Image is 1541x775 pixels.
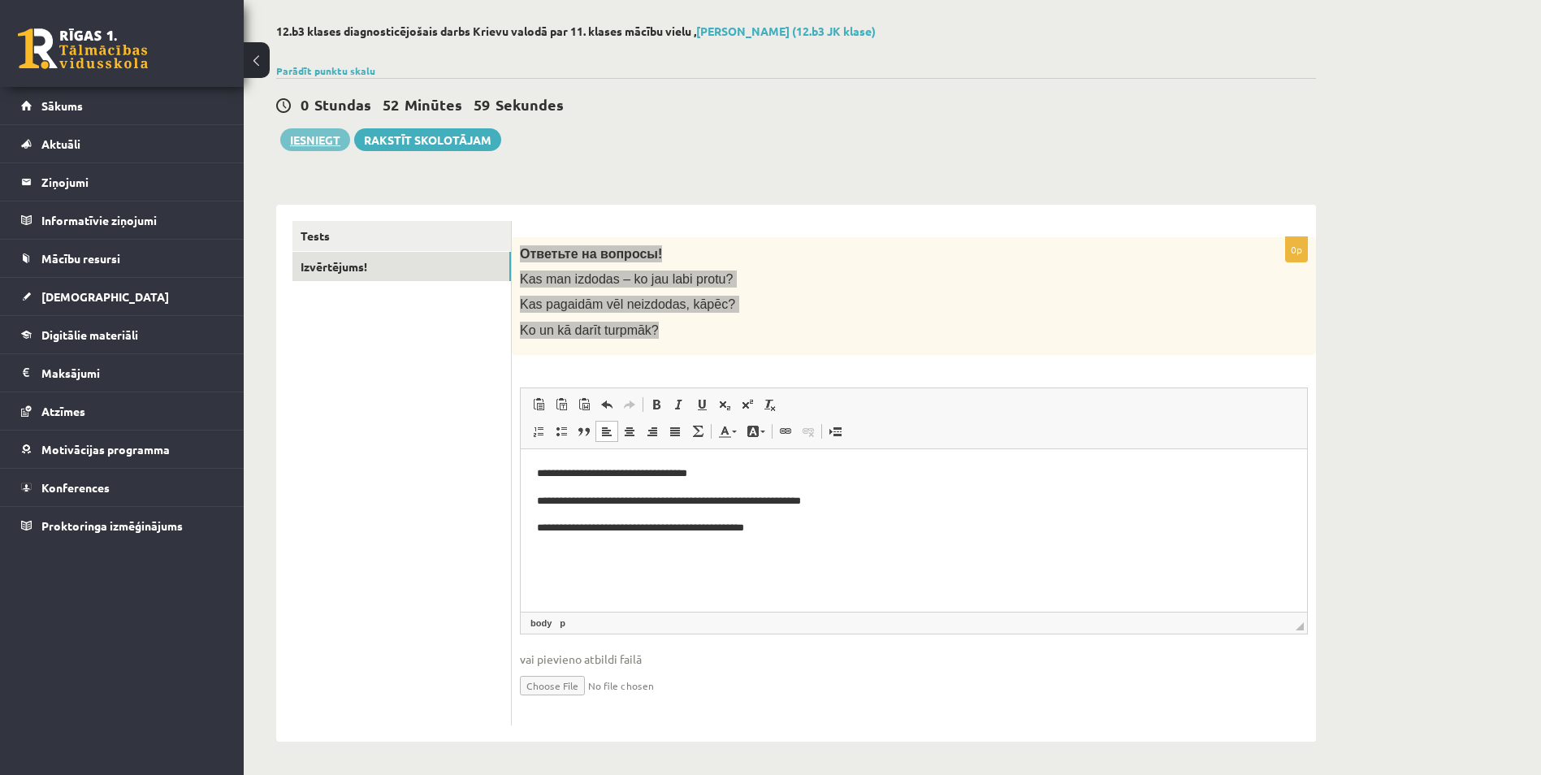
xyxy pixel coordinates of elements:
[21,163,223,201] a: Ziņojumi
[18,28,148,69] a: Rīgas 1. Tālmācības vidusskola
[21,354,223,392] a: Maksājumi
[280,128,350,151] button: Iesniegt
[41,327,138,342] span: Digitālie materiāli
[645,394,668,415] a: Treknraksts (vadīšanas taustiņš+B)
[759,394,781,415] a: Noņemt stilus
[1296,622,1304,630] span: Mērogot
[668,394,690,415] a: Slīpraksts (vadīšanas taustiņš+I)
[618,421,641,442] a: Centrēti
[292,252,511,282] a: Izvērtējums!
[21,201,223,239] a: Informatīvie ziņojumi
[550,394,573,415] a: Ievietot kā vienkāršu tekstu (vadīšanas taustiņš+pārslēgšanas taustiņš+V)
[405,95,462,114] span: Minūtes
[556,616,569,630] a: p elements
[21,392,223,430] a: Atzīmes
[520,247,662,261] span: Ответьте на вопросы!
[595,394,618,415] a: Atcelt (vadīšanas taustiņš+Z)
[573,421,595,442] a: Bloka citāts
[496,95,564,114] span: Sekundes
[742,421,770,442] a: Fona krāsa
[41,251,120,266] span: Mācību resursi
[354,128,501,151] a: Rakstīt skolotājam
[21,87,223,124] a: Sākums
[797,421,820,442] a: Atsaistīt
[21,507,223,544] a: Proktoringa izmēģinājums
[276,24,1316,38] h2: 12.b3 klases diagnosticējošais darbs Krievu valodā par 11. klases mācību vielu ,
[41,136,80,151] span: Aktuāli
[41,354,223,392] legend: Maksājumi
[521,449,1307,612] iframe: Bagātinātā teksta redaktors, wiswyg-editor-user-answer-47433753477280
[520,323,659,337] span: Ko un kā darīt turpmāk?
[774,421,797,442] a: Saite (vadīšanas taustiņš+K)
[520,651,1308,668] span: vai pievieno atbildi failā
[41,442,170,457] span: Motivācijas programma
[41,289,169,304] span: [DEMOGRAPHIC_DATA]
[21,278,223,315] a: [DEMOGRAPHIC_DATA]
[573,394,595,415] a: Ievietot no Worda
[41,404,85,418] span: Atzīmes
[664,421,686,442] a: Izlīdzināt malas
[383,95,399,114] span: 52
[713,394,736,415] a: Apakšraksts
[527,421,550,442] a: Ievietot/noņemt numurētu sarakstu
[21,316,223,353] a: Digitālie materiāli
[824,421,846,442] a: Ievietot lapas pārtraukumu drukai
[520,272,733,286] span: Kas man izdodas – ko jau labi protu?
[21,431,223,468] a: Motivācijas programma
[301,95,309,114] span: 0
[314,95,371,114] span: Stundas
[474,95,490,114] span: 59
[41,201,223,239] legend: Informatīvie ziņojumi
[21,469,223,506] a: Konferences
[41,518,183,533] span: Proktoringa izmēģinājums
[41,98,83,113] span: Sākums
[686,421,709,442] a: Math
[21,240,223,277] a: Mācību resursi
[21,125,223,162] a: Aktuāli
[595,421,618,442] a: Izlīdzināt pa kreisi
[713,421,742,442] a: Teksta krāsa
[41,163,223,201] legend: Ziņojumi
[690,394,713,415] a: Pasvītrojums (vadīšanas taustiņš+U)
[736,394,759,415] a: Augšraksts
[276,64,375,77] a: Parādīt punktu skalu
[292,221,511,251] a: Tests
[696,24,876,38] a: [PERSON_NAME] (12.b3 JK klase)
[641,421,664,442] a: Izlīdzināt pa labi
[520,297,735,311] span: Kas pagaidām vēl neizdodas, kāpēc?
[1285,236,1308,262] p: 0p
[618,394,641,415] a: Atkārtot (vadīšanas taustiņš+Y)
[527,616,555,630] a: body elements
[550,421,573,442] a: Ievietot/noņemt sarakstu ar aizzīmēm
[527,394,550,415] a: Ielīmēt (vadīšanas taustiņš+V)
[41,480,110,495] span: Konferences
